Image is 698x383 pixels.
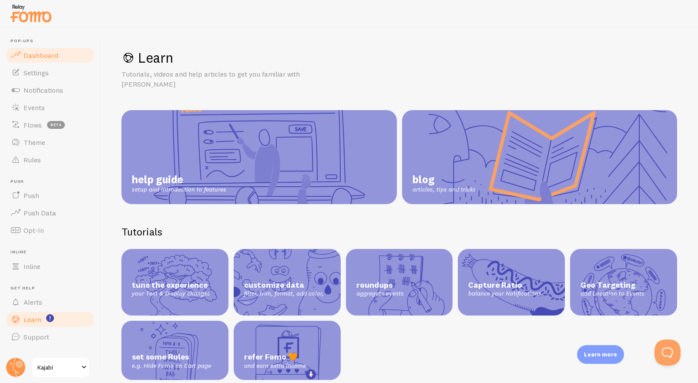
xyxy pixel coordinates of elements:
h1: Learn [121,49,677,67]
span: and earn extra income [244,362,330,370]
span: add Location to Events [581,290,667,298]
span: help guide [132,173,226,186]
span: Opt-In [23,226,44,235]
span: Learn [23,315,41,324]
span: refer Fomo 🧡 [244,352,330,362]
span: blog [413,173,476,186]
span: Inline [23,262,40,271]
span: Geo Targeting [581,280,667,290]
span: Flows [23,121,42,129]
span: aggregate events [356,290,443,298]
span: beta [47,121,65,129]
span: Get Help [10,286,95,291]
a: Push [5,187,95,204]
a: Inline [5,258,95,275]
h2: Tutorials [121,225,677,239]
a: Theme [5,134,95,151]
span: Notifications [23,86,63,94]
a: Rules [5,151,95,168]
span: filter, trim, format, add color, ... [244,290,330,305]
span: Push Data [23,208,56,217]
span: Inline [10,249,95,255]
a: Alerts [5,293,95,311]
span: Events [23,103,45,112]
img: fomo-relay-logo-orange.svg [9,2,53,24]
a: Dashboard [5,47,95,64]
span: Dashboard [23,51,58,60]
span: customize data [244,280,330,290]
span: Kajabi [37,362,79,373]
a: Events [5,99,95,116]
span: setup and introduction to features [132,186,226,194]
span: articles, tips and tricks [413,186,476,194]
a: Notifications [5,81,95,99]
a: Settings [5,64,95,81]
span: Settings [23,68,49,77]
a: Support [5,328,95,346]
a: Learn [5,311,95,328]
span: roundups [356,280,443,290]
p: Tutorials, videos and help articles to get you familiar with [PERSON_NAME] [121,69,330,89]
a: Push Data [5,204,95,222]
span: Theme [23,138,45,147]
span: Push [10,179,95,185]
p: Learn more [584,350,617,359]
div: Learn more [577,345,624,364]
span: Support [23,333,49,341]
svg: <p>Watch New Feature Tutorials!</p> [46,314,54,322]
span: balance your Notifications [468,290,554,298]
a: Opt-In [5,222,95,239]
span: e.g. Hide Fomo on Cart page [132,362,218,370]
span: your Text & Display changes [132,290,218,298]
a: Flows beta [5,116,95,134]
span: Push [23,191,39,200]
span: tune the experience [132,280,218,290]
span: set some Rules [132,352,218,362]
iframe: Help Scout Beacon - Open [654,339,681,366]
a: blog articles, tips and tricks [402,110,678,204]
a: help guide setup and introduction to features [121,110,397,204]
span: Alerts [23,298,42,306]
span: Pop-ups [10,38,95,44]
span: Capture Ratio [468,280,554,290]
a: Kajabi [31,357,90,378]
span: Rules [23,155,41,164]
